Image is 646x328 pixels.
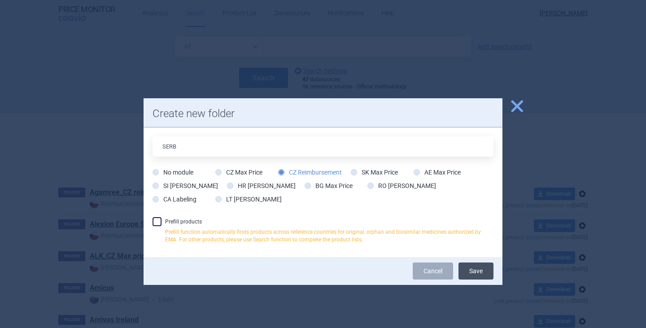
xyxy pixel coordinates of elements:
[153,217,493,248] label: Prefill products
[153,168,193,177] label: No module
[227,181,296,190] label: HR [PERSON_NAME]
[458,262,493,280] button: Save
[305,181,353,190] label: BG Max Price
[367,181,436,190] label: RO [PERSON_NAME]
[153,136,493,157] input: Folder name
[215,168,262,177] label: CZ Max Price
[153,107,493,120] h1: Create new folder
[414,168,461,177] label: AE Max Price
[413,262,453,280] a: Cancel
[351,168,398,177] label: SK Max Price
[153,195,196,204] label: CA Labeling
[215,195,282,204] label: LT [PERSON_NAME]
[165,228,493,244] p: Prefill function automatically finds products across reference countries for original, orphan and...
[278,168,342,177] label: CZ Reimbursement
[153,181,218,190] label: SI [PERSON_NAME]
